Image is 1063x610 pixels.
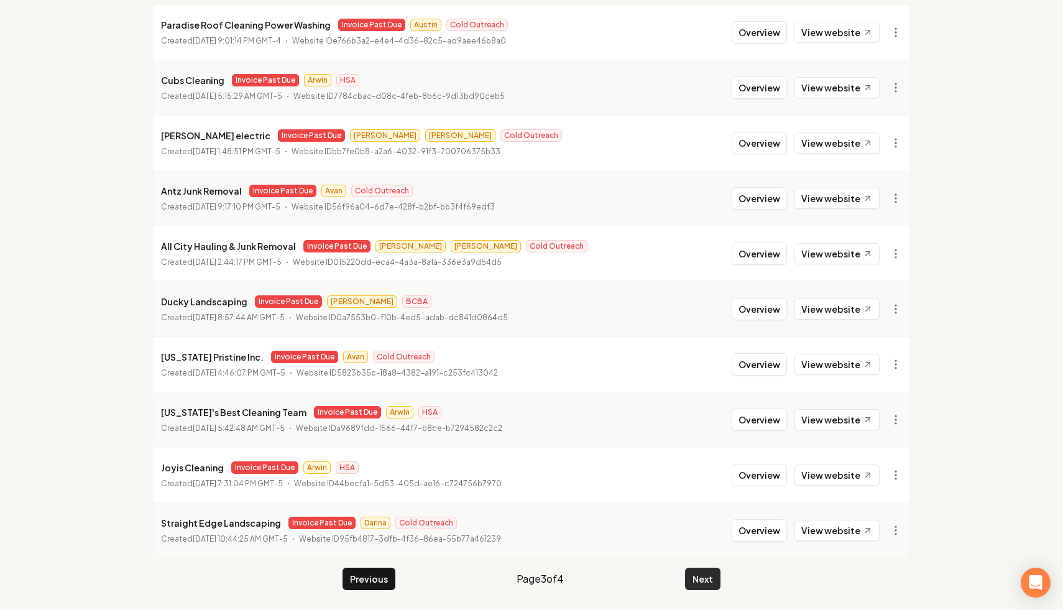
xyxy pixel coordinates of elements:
[161,478,283,490] p: Created
[395,517,457,529] span: Cold Outreach
[425,129,495,142] span: [PERSON_NAME]
[161,17,331,32] p: Paradise Roof Cleaning Power Washing
[193,479,283,488] time: [DATE] 7:31:04 PM GMT-5
[794,354,880,375] a: View website
[303,461,331,474] span: Arwin
[517,571,564,586] span: Page 3 of 4
[161,294,247,309] p: Ducky Landscaping
[299,533,501,545] p: Website ID 95fb4817-3dfb-4f36-86ea-55b77a461239
[304,74,331,86] span: Arwin
[732,21,787,44] button: Overview
[732,76,787,99] button: Overview
[361,517,390,529] span: Darina
[732,519,787,542] button: Overview
[386,406,413,418] span: Arwin
[161,422,285,435] p: Created
[161,201,280,213] p: Created
[271,351,338,363] span: Invoice Past Due
[161,35,281,47] p: Created
[193,368,285,377] time: [DATE] 4:46:07 PM GMT-5
[794,409,880,430] a: View website
[732,132,787,154] button: Overview
[249,185,316,197] span: Invoice Past Due
[294,478,502,490] p: Website ID 44becfa1-5d53-405d-ae16-c724756b7970
[292,35,506,47] p: Website ID e766b3a2-e4e4-4d36-82c5-ad9aee46b8a0
[343,568,395,590] button: Previous
[732,298,787,320] button: Overview
[500,129,562,142] span: Cold Outreach
[451,240,521,252] span: [PERSON_NAME]
[327,295,397,308] span: [PERSON_NAME]
[232,74,299,86] span: Invoice Past Due
[418,406,441,418] span: HSA
[293,256,502,269] p: Website ID 015220dd-eca4-4a3a-8a1a-336e3a9d54d5
[794,298,880,320] a: View website
[1021,568,1051,598] div: Open Intercom Messenger
[193,36,281,45] time: [DATE] 9:01:14 PM GMT-4
[794,188,880,209] a: View website
[292,146,500,158] p: Website ID bb7fe0b8-a2a6-4032-91f3-700706375b33
[161,128,270,143] p: [PERSON_NAME] electric
[161,183,242,198] p: Antz Junk Removal
[288,517,356,529] span: Invoice Past Due
[292,201,495,213] p: Website ID 56f96a04-6d7e-428f-b2bf-bb3f4f69edf3
[161,312,285,324] p: Created
[794,132,880,154] a: View website
[193,91,282,101] time: [DATE] 5:15:29 AM GMT-5
[794,520,880,541] a: View website
[296,422,502,435] p: Website ID a9689fdd-1566-44f7-b8ce-b7294582c2c2
[278,129,345,142] span: Invoice Past Due
[685,568,720,590] button: Next
[350,129,420,142] span: [PERSON_NAME]
[193,147,280,156] time: [DATE] 1:48:51 PM GMT-5
[321,185,346,197] span: Avan
[732,409,787,431] button: Overview
[161,256,282,269] p: Created
[161,515,281,530] p: Straight Edge Landscaping
[161,367,285,379] p: Created
[161,405,306,420] p: [US_STATE]'s Best Cleaning Team
[161,460,224,475] p: Joyis Cleaning
[526,240,587,252] span: Cold Outreach
[732,464,787,486] button: Overview
[161,90,282,103] p: Created
[161,349,264,364] p: [US_STATE] Pristine Inc.
[193,257,282,267] time: [DATE] 2:44:17 PM GMT-5
[314,406,381,418] span: Invoice Past Due
[231,461,298,474] span: Invoice Past Due
[373,351,435,363] span: Cold Outreach
[794,22,880,43] a: View website
[161,533,288,545] p: Created
[794,464,880,486] a: View website
[375,240,446,252] span: [PERSON_NAME]
[193,423,285,433] time: [DATE] 5:42:48 AM GMT-5
[336,461,359,474] span: HSA
[193,202,280,211] time: [DATE] 9:17:10 PM GMT-5
[732,353,787,376] button: Overview
[410,19,441,31] span: Austin
[161,73,224,88] p: Cubs Cleaning
[446,19,508,31] span: Cold Outreach
[303,240,370,252] span: Invoice Past Due
[161,239,296,254] p: All City Hauling & Junk Removal
[402,295,431,308] span: BCBA
[293,90,505,103] p: Website ID 7784cbac-d08c-4feb-8b6c-9d13bd90ceb5
[193,534,288,543] time: [DATE] 10:44:25 AM GMT-5
[297,367,498,379] p: Website ID 5823b35c-18a8-4382-a191-c253fc413042
[296,312,508,324] p: Website ID 0a7553b0-f10b-4ed5-adab-dc841d0864d5
[338,19,405,31] span: Invoice Past Due
[193,313,285,322] time: [DATE] 8:57:44 AM GMT-5
[794,77,880,98] a: View website
[343,351,368,363] span: Avan
[351,185,413,197] span: Cold Outreach
[732,187,787,210] button: Overview
[794,243,880,264] a: View website
[255,295,322,308] span: Invoice Past Due
[161,146,280,158] p: Created
[336,74,359,86] span: HSA
[732,243,787,265] button: Overview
